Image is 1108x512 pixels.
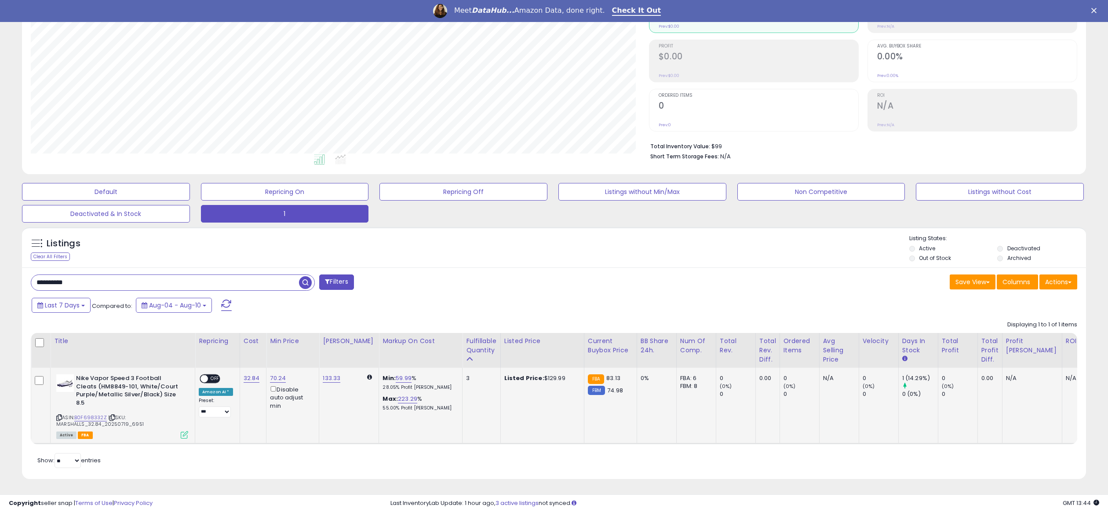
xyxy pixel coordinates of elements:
div: Total Profit [942,336,974,355]
li: $99 [650,140,1071,151]
button: Filters [319,274,354,290]
div: Displaying 1 to 1 of 1 items [1007,321,1077,329]
span: 74.98 [607,386,623,395]
h2: 0.00% [877,51,1077,63]
div: Markup on Cost [383,336,459,346]
a: 70.24 [270,374,286,383]
div: 0 [784,390,819,398]
label: Out of Stock [919,254,951,262]
div: ASIN: [56,374,188,438]
button: Listings without Cost [916,183,1084,201]
b: Max: [383,395,398,403]
small: Days In Stock. [902,355,908,363]
div: FBM: 8 [680,382,709,390]
b: Total Inventory Value: [650,143,710,150]
div: Listed Price [504,336,580,346]
a: B0F698332Z [74,414,107,421]
div: 0 [863,374,898,382]
div: Total Rev. Diff. [759,336,776,364]
img: 31hlX3Nq3KL._SL40_.jpg [56,374,74,392]
div: 0 [720,390,755,398]
div: Current Buybox Price [588,336,633,355]
p: 28.05% Profit [PERSON_NAME] [383,384,456,391]
div: BB Share 24h. [641,336,673,355]
div: Min Price [270,336,315,346]
a: 3 active listings [496,499,539,507]
div: % [383,395,456,411]
div: 0 (0%) [902,390,938,398]
div: [PERSON_NAME] [323,336,375,346]
h2: N/A [877,101,1077,113]
span: 2025-08-18 13:44 GMT [1063,499,1099,507]
i: DataHub... [472,6,514,15]
button: Listings without Min/Max [558,183,726,201]
small: FBA [588,374,604,384]
h5: Listings [47,238,80,250]
div: 0 [863,390,898,398]
label: Deactivated [1007,245,1040,252]
small: Prev: 0 [659,122,671,128]
div: Ordered Items [784,336,816,355]
div: $129.99 [504,374,577,382]
button: Aug-04 - Aug-10 [136,298,212,313]
div: seller snap | | [9,499,153,508]
div: 1 (14.29%) [902,374,938,382]
small: Prev: $0.00 [659,24,679,29]
span: Ordered Items [659,93,858,98]
div: Velocity [863,336,895,346]
span: FBA [78,432,93,439]
div: Avg Selling Price [823,336,855,364]
div: 0 [784,374,819,382]
span: | SKU: MARSHALLS_32.84_20250719_6951 [56,414,144,427]
div: Total Profit Diff. [981,336,999,364]
small: Prev: N/A [877,122,894,128]
button: Repricing On [201,183,369,201]
p: 55.00% Profit [PERSON_NAME] [383,405,456,411]
img: Profile image for Georgie [433,4,447,18]
small: Prev: N/A [877,24,894,29]
a: Check It Out [612,6,661,16]
div: 0 [942,390,977,398]
b: Short Term Storage Fees: [650,153,719,160]
div: N/A [823,374,852,382]
span: Profit [659,44,858,49]
a: Privacy Policy [114,499,153,507]
span: Avg. Buybox Share [877,44,1077,49]
a: Terms of Use [75,499,113,507]
span: OFF [208,375,222,383]
button: Repricing Off [379,183,547,201]
div: Fulfillable Quantity [466,336,496,355]
span: 83.13 [606,374,620,382]
small: (0%) [942,383,954,390]
p: Listing States: [909,234,1086,243]
div: Num of Comp. [680,336,712,355]
button: Deactivated & In Stock [22,205,190,223]
label: Archived [1007,254,1031,262]
span: Aug-04 - Aug-10 [149,301,201,310]
span: Show: entries [37,456,101,464]
b: Nike Vapor Speed 3 Football Cleats (HM8849-101, White/Court Purple/Metallic Silver/Black) Size 8.5 [76,374,183,409]
div: Meet Amazon Data, done right. [454,6,605,15]
button: Save View [950,274,995,289]
small: FBM [588,386,605,395]
button: Last 7 Days [32,298,91,313]
span: All listings currently available for purchase on Amazon [56,432,77,439]
div: Cost [244,336,263,346]
button: Non Competitive [737,183,905,201]
a: 223.29 [398,395,417,403]
div: Close [1091,8,1100,13]
div: 0 [942,374,977,382]
div: Title [54,336,191,346]
div: 3 [466,374,493,382]
div: Total Rev. [720,336,752,355]
span: ROI [877,93,1077,98]
div: Preset: [199,398,233,417]
div: Clear All Filters [31,252,70,261]
span: Compared to: [92,302,132,310]
a: 59.99 [396,374,412,383]
b: Min: [383,374,396,382]
div: ROI [1066,336,1098,346]
div: Days In Stock [902,336,934,355]
div: 0.00 [759,374,773,382]
span: Columns [1002,278,1030,286]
